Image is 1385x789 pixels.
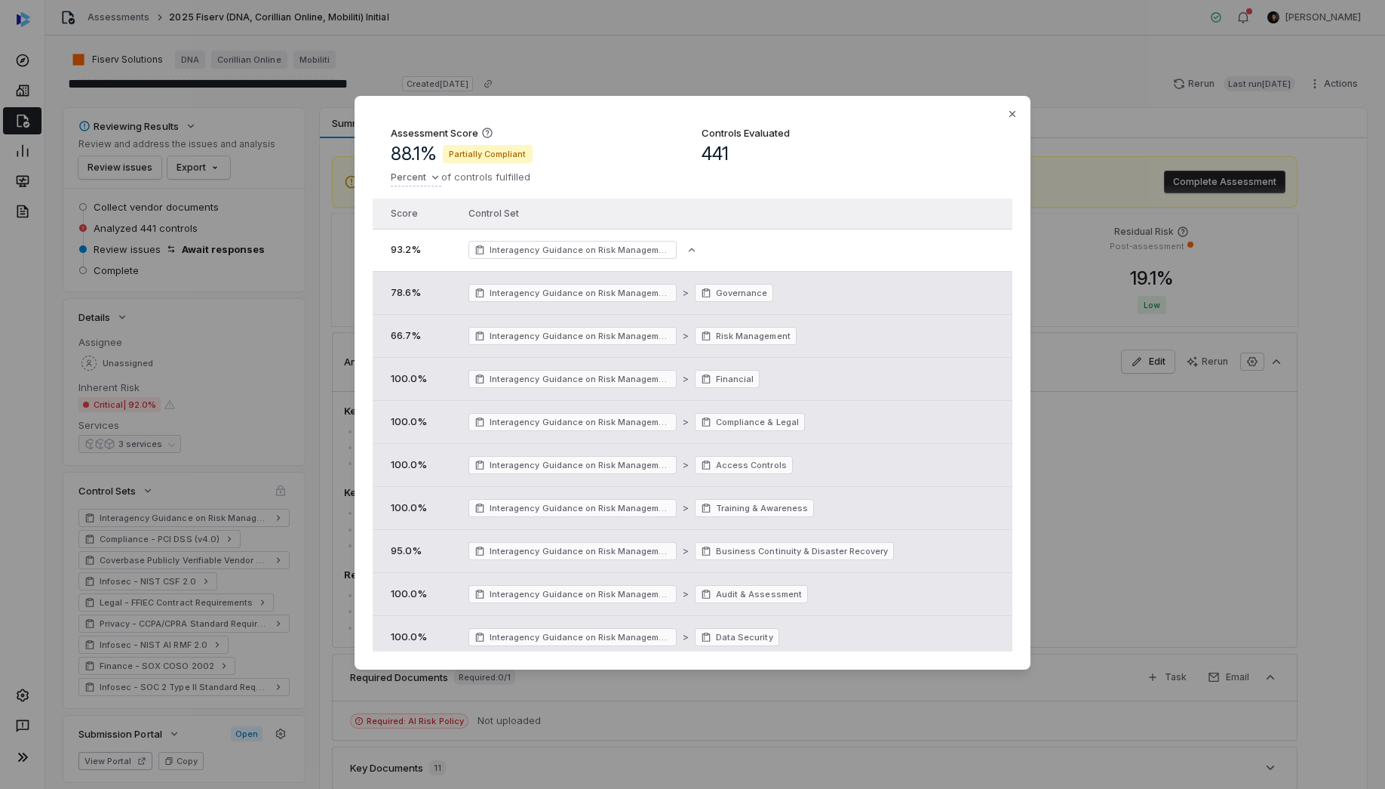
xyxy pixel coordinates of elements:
[683,415,689,430] span: >
[490,459,671,471] span: Interagency Guidance on Risk Management (Lite)
[391,630,427,643] span: 100.0 %
[716,459,786,471] span: Access Controls
[683,285,689,300] span: >
[490,631,671,643] span: Interagency Guidance on Risk Management (Lite)
[391,372,427,384] span: 100.0 %
[456,199,977,229] th: Control Set
[716,545,888,557] span: Business Continuity & Disaster Recovery
[391,168,530,186] div: of controls fulfilled
[683,544,689,559] span: >
[683,328,689,344] span: >
[716,631,772,643] span: Data Security
[683,371,689,387] span: >
[702,143,729,165] span: 441
[716,588,802,600] span: Audit & Assessment
[683,458,689,473] span: >
[716,502,808,514] span: Training & Awareness
[490,502,671,514] span: Interagency Guidance on Risk Management (Lite)
[391,458,427,470] span: 100.0 %
[391,243,421,255] span: 93.2 %
[683,501,689,516] span: >
[490,287,671,299] span: Interagency Guidance on Risk Management (Lite)
[373,199,456,229] th: Score
[490,545,671,557] span: Interagency Guidance on Risk Management (Lite)
[490,416,671,428] span: Interagency Guidance on Risk Management (Lite)
[490,330,671,342] span: Interagency Guidance on Risk Management (Lite)
[391,587,427,599] span: 100.0 %
[702,126,790,143] h3: Controls Evaluated
[716,287,767,299] span: Governance
[490,244,671,256] span: Interagency Guidance on Risk Management (Lite)
[391,415,427,427] span: 100.0 %
[391,126,478,140] h3: Assessment Score
[391,143,437,165] span: 88.1 %
[716,330,790,342] span: Risk Management
[391,329,421,341] span: 66.7 %
[391,168,441,186] button: Percent
[443,145,533,163] span: Partially Compliant
[391,286,421,298] span: 78.6 %
[391,501,427,513] span: 100.0 %
[716,373,754,385] span: Financial
[391,544,422,556] span: 95.0 %
[490,588,671,600] span: Interagency Guidance on Risk Management (Lite)
[716,416,799,428] span: Compliance & Legal
[683,587,689,602] span: >
[683,630,689,645] span: >
[490,373,671,385] span: Interagency Guidance on Risk Management (Lite)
